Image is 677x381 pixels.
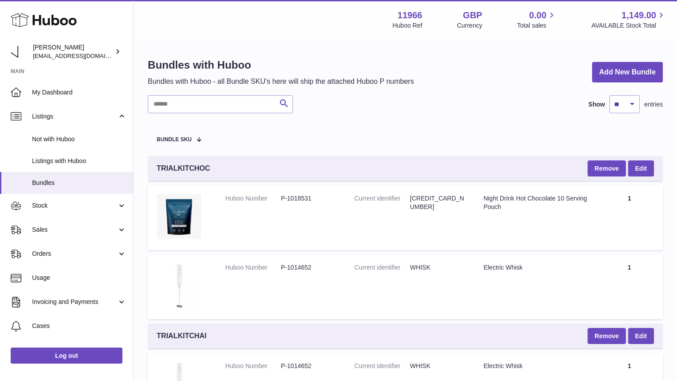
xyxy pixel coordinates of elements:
[410,263,466,272] dd: WHISK
[11,45,24,58] img: info@tenpm.co
[588,328,626,344] button: Remove
[157,331,207,341] span: TRIALKITCHAI
[225,263,281,272] dt: Huboo Number
[281,263,336,272] dd: P-1014652
[281,362,336,370] dd: P-1014652
[596,254,663,319] td: 1
[225,362,281,370] dt: Huboo Number
[32,274,126,282] span: Usage
[157,137,192,143] span: Bundle SKU
[281,194,336,203] dd: P-1018531
[621,9,656,21] span: 1,149.00
[32,201,117,210] span: Stock
[354,194,410,211] dt: Current identifier
[483,194,587,211] div: Night Drink Hot Chocolate 10 Serving Pouch
[32,179,126,187] span: Bundles
[32,135,126,143] span: Not with Huboo
[410,362,466,370] dd: WHISK
[483,362,587,370] div: Electric Whisk
[591,9,666,30] a: 1,149.00 AVAILABLE Stock Total
[628,160,654,176] a: Edit
[517,21,556,30] span: Total sales
[588,100,605,109] label: Show
[463,9,482,21] strong: GBP
[529,9,547,21] span: 0.00
[33,43,113,60] div: [PERSON_NAME]
[33,52,131,59] span: [EMAIL_ADDRESS][DOMAIN_NAME]
[11,348,122,364] a: Log out
[517,9,556,30] a: 0.00 Total sales
[148,58,414,72] h1: Bundles with Huboo
[148,77,414,86] p: Bundles with Huboo - all Bundle SKU's here will ship the attached Huboo P numbers
[225,194,281,203] dt: Huboo Number
[157,194,201,239] img: Night Drink Hot Chocolate 10 Serving Pouch
[32,250,117,258] span: Orders
[32,88,126,97] span: My Dashboard
[32,298,117,306] span: Invoicing and Payments
[393,21,422,30] div: Huboo Ref
[354,362,410,370] dt: Current identifier
[483,263,587,272] div: Electric Whisk
[588,160,626,176] button: Remove
[157,164,210,173] span: TRIALKITCHOC
[628,328,654,344] a: Edit
[410,194,466,211] dd: [CREDIT_CARD_NUMBER]
[32,322,126,330] span: Cases
[32,225,117,234] span: Sales
[457,21,482,30] div: Currency
[591,21,666,30] span: AVAILABLE Stock Total
[32,157,126,165] span: Listings with Huboo
[157,263,201,308] img: Electric Whisk
[596,185,663,250] td: 1
[644,100,663,109] span: entries
[32,112,117,121] span: Listings
[397,9,422,21] strong: 11966
[354,263,410,272] dt: Current identifier
[592,62,663,83] a: Add New Bundle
